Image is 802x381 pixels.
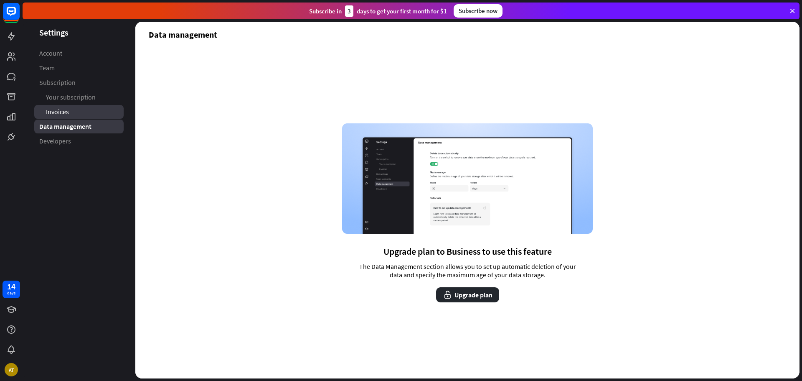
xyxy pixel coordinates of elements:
[436,287,499,302] button: Upgrade plan
[34,46,124,60] a: Account
[34,61,124,75] a: Team
[342,123,593,234] img: Data management page screenshot
[309,5,447,17] div: Subscribe in days to get your first month for $1
[454,4,503,18] div: Subscribe now
[3,281,20,298] a: 14 days
[135,22,799,47] header: Data management
[34,76,124,89] a: Subscription
[34,134,124,148] a: Developers
[39,78,76,87] span: Subscription
[383,245,552,257] span: Upgrade plan to Business to use this feature
[7,283,15,290] div: 14
[353,262,582,279] span: The Data Management section allows you to set up automatic deletion of your data and specify the ...
[7,3,32,28] button: Open LiveChat chat widget
[5,363,18,376] div: AT
[345,5,353,17] div: 3
[46,93,96,102] span: Your subscription
[34,90,124,104] a: Your subscription
[34,105,124,119] a: Invoices
[39,64,55,72] span: Team
[7,290,15,296] div: days
[39,49,62,58] span: Account
[39,122,91,131] span: Data management
[39,137,71,146] span: Developers
[46,107,69,116] span: Invoices
[23,27,135,38] header: Settings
